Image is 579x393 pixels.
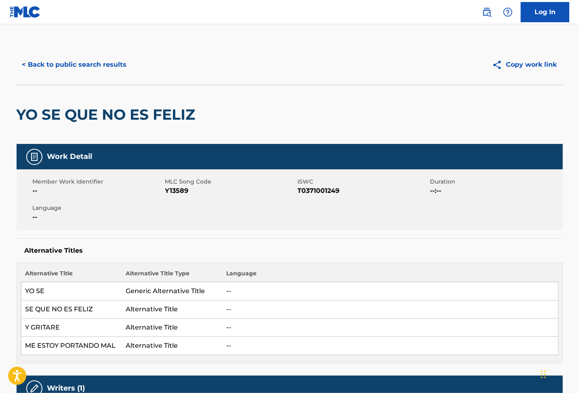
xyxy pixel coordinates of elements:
h5: Work Detail [47,152,93,161]
span: -- [33,186,163,196]
span: -- [33,212,163,222]
span: T0371001249 [298,186,428,196]
td: Alternative Title [122,337,222,355]
h5: Alternative Titles [25,247,555,255]
img: search [482,7,492,17]
td: -- [222,319,558,337]
td: Y GRITARE [21,319,122,337]
span: Member Work Identifier [33,177,163,186]
a: Log In [521,2,569,22]
th: Alternative Title [21,269,122,282]
td: -- [222,282,558,300]
button: Copy work link [486,55,563,75]
img: MLC Logo [10,6,41,18]
th: Alternative Title Type [122,269,222,282]
td: ME ESTOY PORTANDO MAL [21,337,122,355]
span: Language [33,204,163,212]
td: YO SE [21,282,122,300]
a: Public Search [479,4,495,20]
span: --:-- [430,186,561,196]
iframe: Chat Widget [539,354,579,393]
button: < Back to public search results [17,55,133,75]
div: Drag [541,362,546,387]
td: -- [222,337,558,355]
th: Language [222,269,558,282]
td: Alternative Title [122,300,222,319]
span: Y13589 [165,186,296,196]
td: Generic Alternative Title [122,282,222,300]
div: Help [500,4,516,20]
span: ISWC [298,177,428,186]
span: Duration [430,177,561,186]
img: help [503,7,513,17]
td: -- [222,300,558,319]
h2: YO SE QUE NO ES FELIZ [17,106,200,124]
img: Copy work link [492,60,506,70]
span: MLC Song Code [165,177,296,186]
td: SE QUE NO ES FELIZ [21,300,122,319]
h5: Writers (1) [47,384,85,393]
td: Alternative Title [122,319,222,337]
img: Work Detail [29,152,39,162]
